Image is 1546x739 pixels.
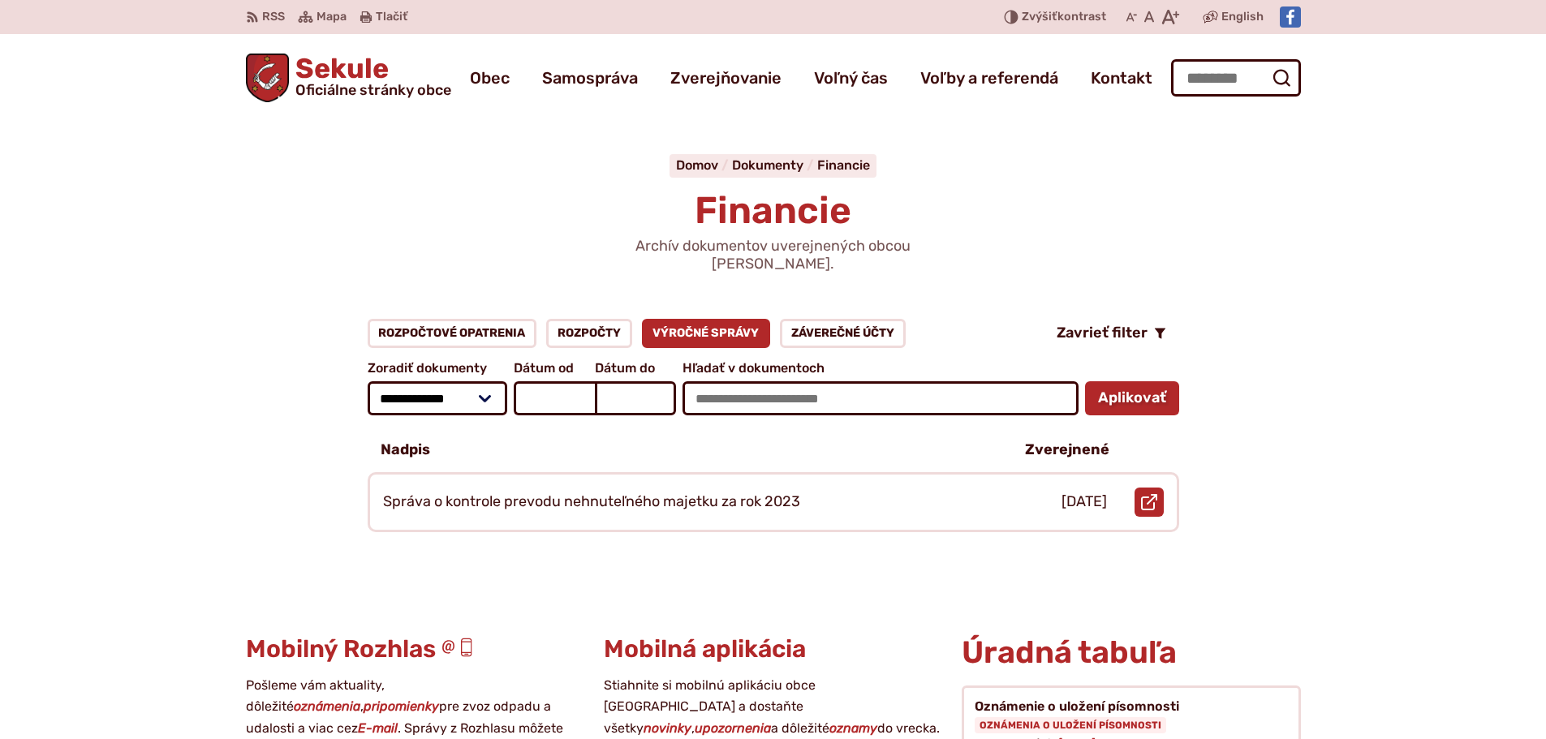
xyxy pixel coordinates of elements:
span: Domov [676,157,718,173]
strong: oznámenia [294,698,360,714]
p: Stiahnite si mobilnú aplikáciu obce [GEOGRAPHIC_DATA] a dostaňte všetky , a dôležité do vrecka. [604,675,942,739]
span: Mapa [317,7,347,27]
a: Obec [470,55,510,101]
span: RSS [262,7,285,27]
p: Zverejnené [1025,441,1109,459]
span: Zvýšiť [1022,10,1057,24]
h3: Mobilný Rozhlas [246,636,584,663]
p: Správa o kontrole prevodu nehnuteľného majetku za rok 2023 [383,493,800,511]
span: Tlačiť [376,11,407,24]
input: Dátum do [595,381,676,415]
a: Výročné správy [642,319,771,348]
p: [DATE] [1062,493,1107,511]
span: Financie [695,188,851,233]
strong: pripomienky [364,698,439,714]
p: Archív dokumentov uverejnených obcou [PERSON_NAME]. [579,238,968,273]
p: Nadpis [381,441,430,459]
a: Logo Sekule, prejsť na domovskú stránku. [246,54,452,102]
span: Zavrieť filter [1057,324,1148,342]
a: Rozpočty [546,319,632,348]
a: English [1218,7,1267,27]
span: Dokumenty [732,157,803,173]
span: kontrast [1022,11,1106,24]
a: Rozpočtové opatrenia [368,319,537,348]
h2: Úradná tabuľa [962,636,1300,670]
strong: E-mail [358,720,398,736]
a: Voľby a referendá [920,55,1058,101]
a: Financie [817,157,870,173]
strong: novinky [644,720,691,736]
a: Domov [676,157,732,173]
select: Zoradiť dokumenty [368,381,508,415]
input: Dátum od [514,381,595,415]
img: Prejsť na Facebook stránku [1280,6,1301,28]
a: Voľný čas [814,55,888,101]
input: Hľadať v dokumentoch [683,381,1078,415]
span: Oficiálne stránky obce [295,83,451,97]
span: English [1221,7,1264,27]
span: Zoradiť dokumenty [368,361,508,376]
span: Dátum do [595,361,676,376]
a: Samospráva [542,55,638,101]
button: Aplikovať [1085,381,1179,415]
a: Záverečné účty [780,319,906,348]
a: Dokumenty [732,157,817,173]
strong: oznamy [829,720,877,736]
img: Prejsť na domovskú stránku [246,54,290,102]
span: Hľadať v dokumentoch [683,361,1078,376]
strong: upozornenia [695,720,771,736]
h3: Mobilná aplikácia [604,636,942,663]
a: Zverejňovanie [670,55,782,101]
a: Kontakt [1091,55,1152,101]
span: Dátum od [514,361,595,376]
span: Sekule [289,55,451,97]
button: Zavrieť filter [1044,319,1179,348]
